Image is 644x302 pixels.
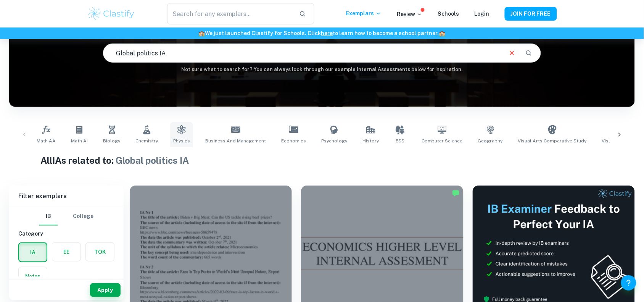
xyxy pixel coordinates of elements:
span: History [362,137,379,144]
h6: We just launched Clastify for Schools. Click to learn how to become a school partner. [2,29,642,37]
button: IB [39,207,58,226]
span: Global politics IA [116,155,189,166]
input: E.g. player arrangements, enthalpy of combustion, analysis of a big city... [103,42,502,64]
span: Psychology [321,137,347,144]
a: Schools [438,11,459,17]
button: EE [52,243,80,261]
h6: Not sure what to search for? You can always look through our example Internal Assessments below f... [9,66,635,73]
span: Geography [478,137,503,144]
span: Chemistry [135,137,158,144]
span: 🏫 [439,30,446,36]
span: Math AA [37,137,56,144]
span: Computer Science [422,137,463,144]
button: IA [19,243,47,262]
div: Filter type choice [39,207,93,226]
button: JOIN FOR FREE [505,7,557,21]
span: Biology [103,137,120,144]
span: Visual Arts Comparative Study [518,137,587,144]
button: TOK [86,243,114,261]
span: Economics [281,137,306,144]
p: Review [397,10,423,18]
span: ESS [396,137,405,144]
h1: All IAs related to: [40,153,604,167]
button: Search [522,47,535,60]
img: Marked [452,189,460,197]
h6: Category [18,229,114,238]
button: Notes [19,267,47,286]
a: here [321,30,333,36]
span: Math AI [71,137,88,144]
p: Exemplars [346,9,382,18]
span: Physics [173,137,190,144]
input: Search for any exemplars... [167,3,293,24]
img: Clastify logo [87,6,135,21]
a: Login [475,11,489,17]
button: Clear [505,46,519,60]
h6: Filter exemplars [9,186,124,207]
span: 🏫 [199,30,205,36]
button: Apply [90,283,121,297]
span: Business and Management [205,137,266,144]
button: Help and Feedback [621,275,636,291]
button: College [73,207,93,226]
